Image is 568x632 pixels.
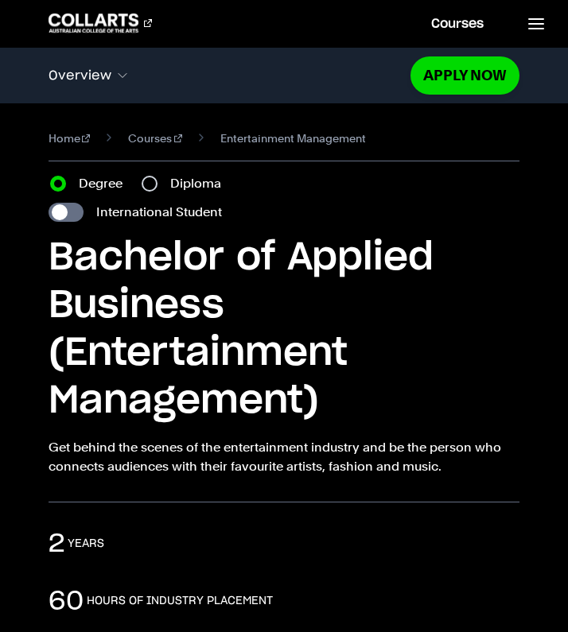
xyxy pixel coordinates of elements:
[96,203,222,222] label: International Student
[49,438,520,476] p: Get behind the scenes of the entertainment industry and be the person who connects audiences with...
[128,129,182,148] a: Courses
[87,593,273,609] h3: hours of industry placement
[49,59,411,92] button: Overview
[410,56,519,94] a: Apply Now
[49,68,111,83] span: Overview
[49,129,91,148] a: Home
[49,14,152,33] div: Go to homepage
[170,174,231,193] label: Diploma
[49,528,64,560] p: 2
[49,235,520,425] h1: Bachelor of Applied Business (Entertainment Management)
[68,536,104,552] h3: years
[79,174,132,193] label: Degree
[49,585,84,617] p: 60
[220,129,366,148] span: Entertainment Management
